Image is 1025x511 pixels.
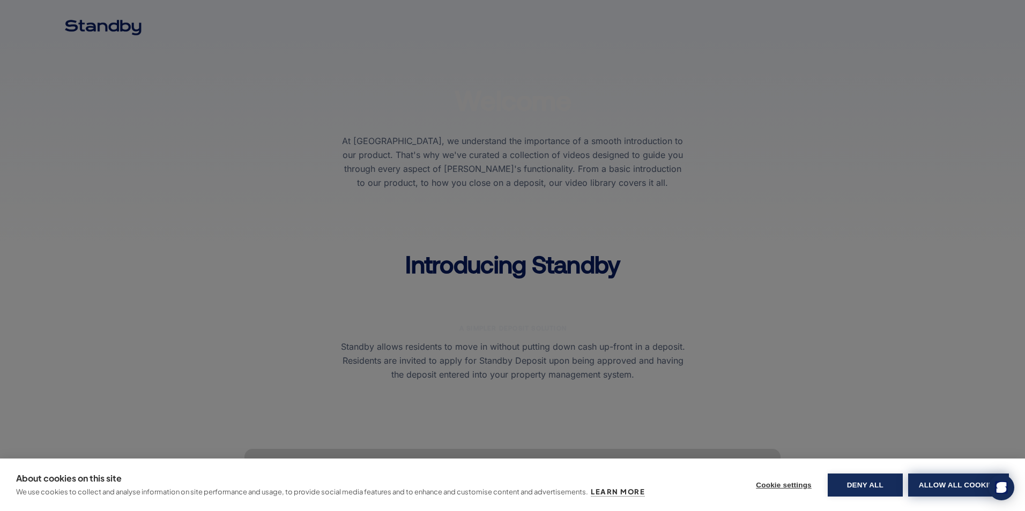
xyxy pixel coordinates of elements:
[16,472,122,484] strong: About cookies on this site
[989,475,1014,500] div: Open Intercom Messenger
[828,474,903,497] button: Deny all
[591,487,645,497] a: Learn more
[745,474,822,497] button: Cookie settings
[16,487,588,496] p: We use cookies to collect and analyse information on site performance and usage, to provide socia...
[908,474,1009,497] button: Allow all cookies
